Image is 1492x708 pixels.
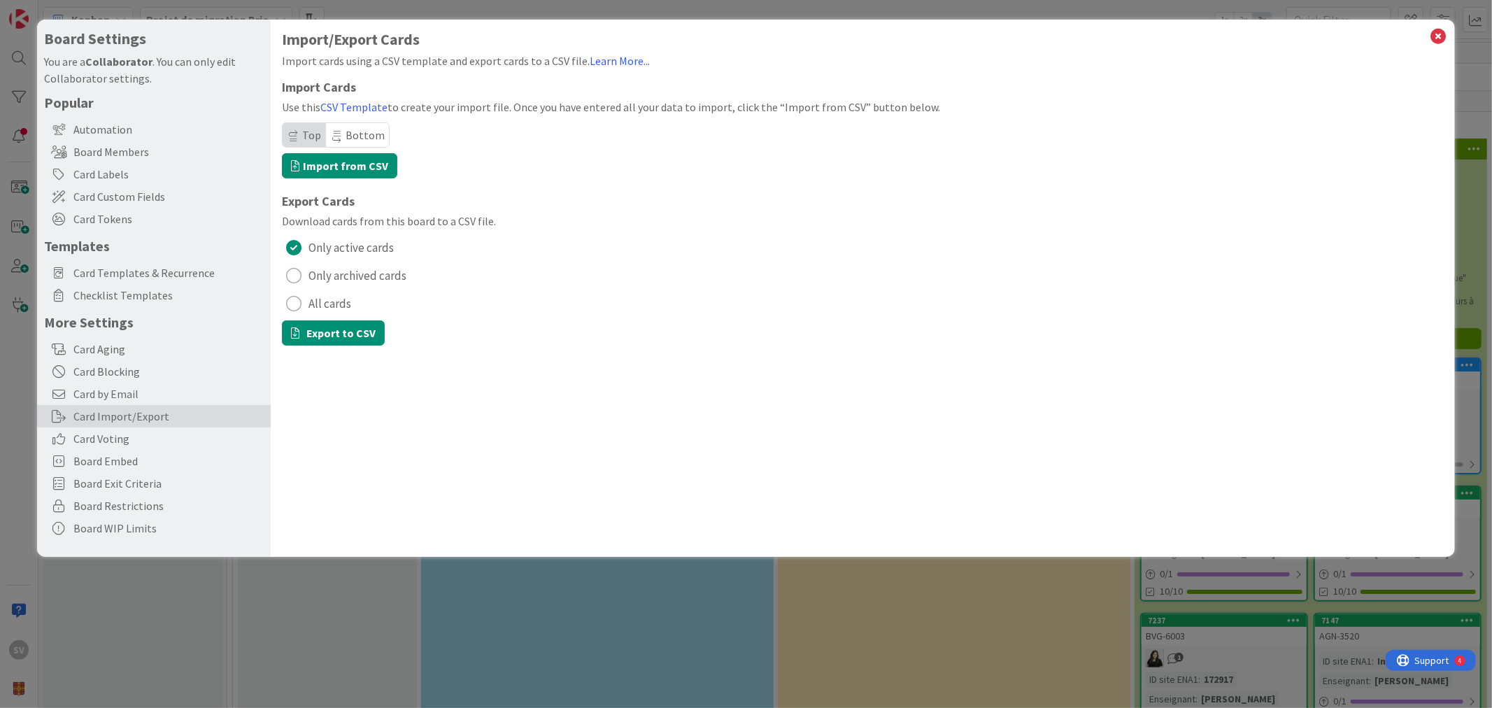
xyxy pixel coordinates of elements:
div: Download cards from this board to a CSV file. [282,213,1443,229]
span: Only archived cards [308,265,406,286]
button: Only active cards [282,236,1443,259]
span: Card Voting [73,430,264,447]
div: Card Blocking [37,360,271,383]
b: Collaborator [85,55,152,69]
div: You are a . You can only edit Collaborator settings. [44,53,264,87]
span: Checklist Templates [73,287,264,304]
h1: Export Cards [282,194,1443,208]
label: Import from CSV [282,153,397,178]
a: Learn More... [590,54,650,68]
div: Card Import/Export [37,405,271,427]
span: Board Embed [73,453,264,469]
button: Export to CSV [282,320,385,346]
div: Automation [37,118,271,141]
span: Card Custom Fields [73,188,264,205]
span: Card Tokens [73,211,264,227]
h5: Templates [44,237,264,255]
div: Card Aging [37,338,271,360]
h1: Import Cards [282,80,1443,94]
div: 4 [73,6,76,17]
div: Board WIP Limits [37,517,271,539]
span: Board Exit Criteria [73,475,264,492]
h5: More Settings [44,313,264,331]
h5: Popular [44,94,264,111]
button: All cards [282,292,1443,315]
div: Card Labels [37,163,271,185]
a: CSV Template [320,100,388,114]
div: Import cards using a CSV template and export cards to a CSV file. [282,52,1443,69]
span: Top [302,128,321,142]
span: Bottom [346,128,385,142]
span: Support [29,2,64,19]
h4: Board Settings [44,30,264,48]
span: All cards [308,293,351,314]
span: Card Templates & Recurrence [73,264,264,281]
h1: Import/Export Cards [282,31,1443,48]
div: Board Members [37,141,271,163]
span: Card by Email [73,385,264,402]
span: Board Restrictions [73,497,264,514]
span: Only active cards [308,237,394,258]
button: Only archived cards [282,264,1443,287]
div: Use this to create your import file. Once you have entered all your data to import, click the “Im... [282,99,1443,115]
